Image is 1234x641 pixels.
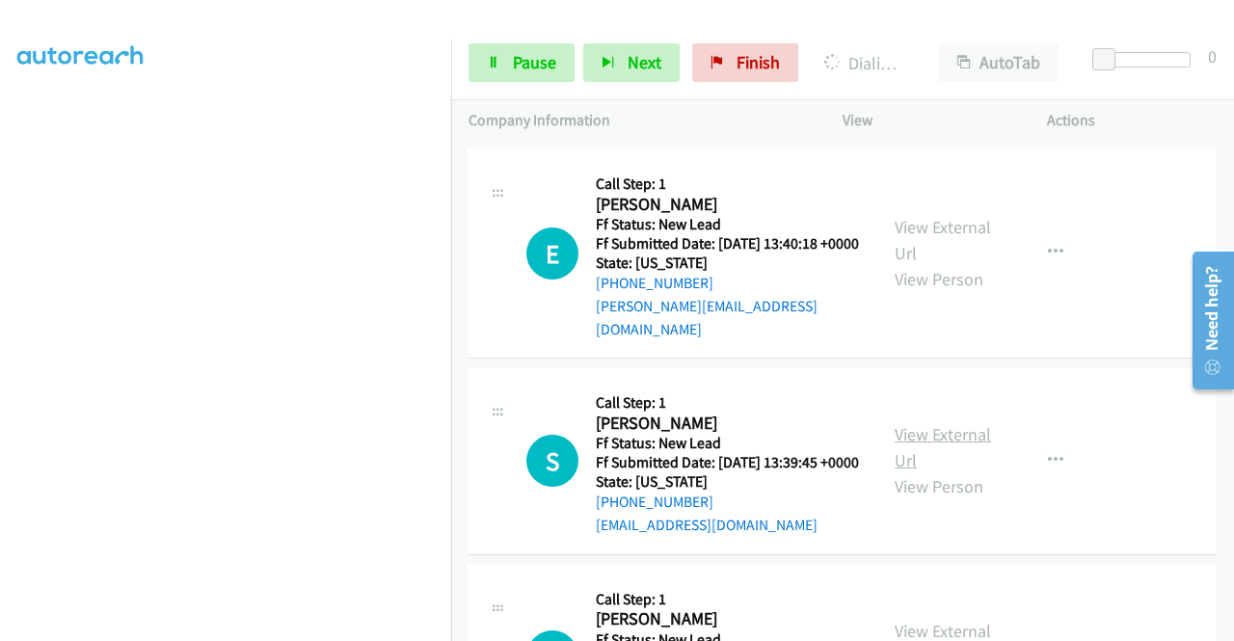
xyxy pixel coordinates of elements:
h5: Call Step: 1 [596,393,859,413]
span: Pause [513,51,556,73]
div: The call is yet to be attempted [526,435,578,487]
span: Finish [737,51,780,73]
h2: [PERSON_NAME] [596,413,859,435]
a: View Person [895,475,983,497]
div: Delay between calls (in seconds) [1102,52,1191,67]
a: [EMAIL_ADDRESS][DOMAIN_NAME] [596,516,818,534]
h2: [PERSON_NAME] [596,608,859,630]
p: View [843,109,1012,132]
h5: Ff Submitted Date: [DATE] 13:39:45 +0000 [596,453,859,472]
button: Next [583,43,680,82]
h5: Call Step: 1 [596,174,860,194]
a: [PHONE_NUMBER] [596,493,713,511]
a: Pause [469,43,575,82]
h1: E [526,227,578,280]
a: Finish [692,43,798,82]
p: Actions [1047,109,1217,132]
h5: Call Step: 1 [596,590,859,609]
span: Next [628,51,661,73]
p: Dialing [PERSON_NAME] [824,50,904,76]
button: AutoTab [939,43,1059,82]
iframe: Resource Center [1179,244,1234,397]
p: Company Information [469,109,808,132]
a: [PERSON_NAME][EMAIL_ADDRESS][DOMAIN_NAME] [596,297,818,338]
a: [PHONE_NUMBER] [596,274,713,292]
div: 0 [1208,43,1217,69]
h5: Ff Submitted Date: [DATE] 13:40:18 +0000 [596,234,860,254]
h2: [PERSON_NAME] [596,194,860,216]
h5: State: [US_STATE] [596,254,860,273]
h5: State: [US_STATE] [596,472,859,492]
h5: Ff Status: New Lead [596,215,860,234]
a: View External Url [895,216,991,264]
h5: Ff Status: New Lead [596,434,859,453]
h1: S [526,435,578,487]
a: View Person [895,268,983,290]
a: View External Url [895,423,991,471]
